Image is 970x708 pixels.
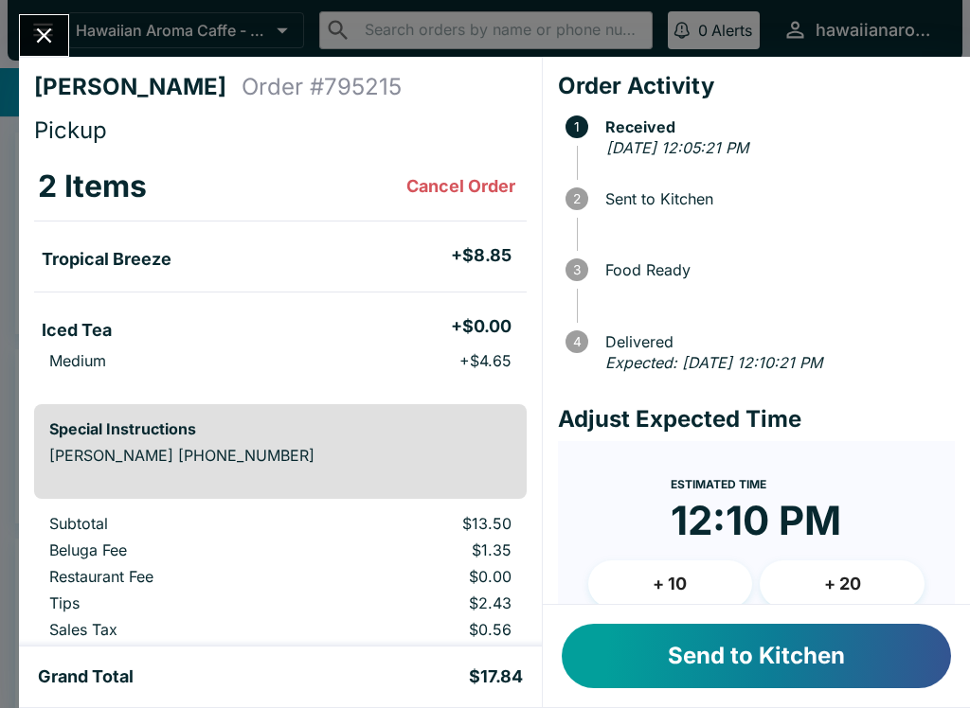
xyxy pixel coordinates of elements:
[330,620,512,639] p: $0.56
[49,567,299,586] p: Restaurant Fee
[596,261,955,278] span: Food Ready
[34,73,242,101] h4: [PERSON_NAME]
[469,665,523,688] h5: $17.84
[330,540,512,559] p: $1.35
[330,514,512,533] p: $13.50
[399,168,523,205] button: Cancel Order
[49,419,512,438] h6: Special Instructions
[34,514,527,646] table: orders table
[42,319,112,342] h5: Iced Tea
[330,593,512,612] p: $2.43
[574,119,580,134] text: 1
[42,248,171,271] h5: Tropical Breeze
[573,191,581,206] text: 2
[671,496,841,545] time: 12:10 PM
[605,353,822,372] em: Expected: [DATE] 12:10:21 PM
[596,190,955,207] span: Sent to Kitchen
[558,405,955,434] h4: Adjust Expected Time
[34,152,527,389] table: orders table
[38,168,147,205] h3: 2 Items
[49,593,299,612] p: Tips
[49,620,299,639] p: Sales Tax
[451,315,512,338] h5: + $0.00
[49,540,299,559] p: Beluga Fee
[562,624,951,688] button: Send to Kitchen
[330,567,512,586] p: $0.00
[573,262,581,277] text: 3
[459,351,512,370] p: + $4.65
[671,477,766,491] span: Estimated Time
[451,244,512,267] h5: + $8.85
[596,118,955,135] span: Received
[558,72,955,100] h4: Order Activity
[49,514,299,533] p: Subtotal
[760,560,925,608] button: + 20
[606,138,748,157] em: [DATE] 12:05:21 PM
[572,334,581,349] text: 4
[20,15,68,56] button: Close
[588,560,753,608] button: + 10
[596,333,955,350] span: Delivered
[242,73,402,101] h4: Order # 795215
[49,351,106,370] p: Medium
[49,446,512,465] p: [PERSON_NAME] [PHONE_NUMBER]
[34,116,107,144] span: Pickup
[38,665,134,688] h5: Grand Total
